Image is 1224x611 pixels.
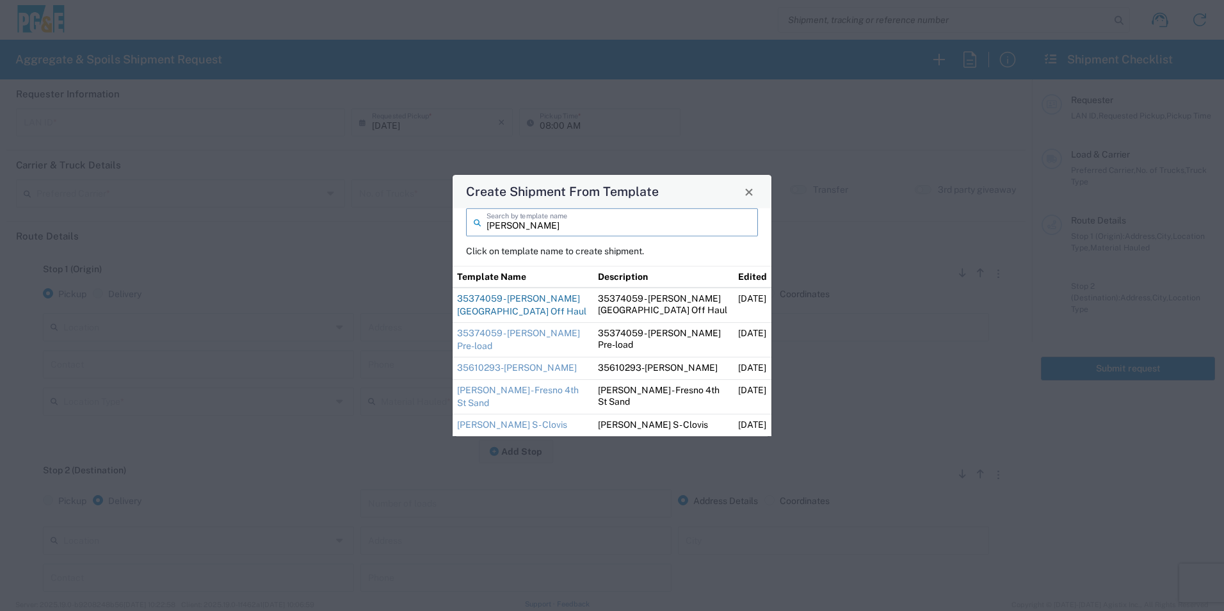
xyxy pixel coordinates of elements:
a: 35374059 - [PERSON_NAME][GEOGRAPHIC_DATA] Off Haul [457,293,586,316]
a: 35374059 - [PERSON_NAME] Pre-load [457,328,580,351]
table: Shipment templates [453,266,771,436]
td: [DATE] [734,323,771,357]
td: [DATE] [734,288,771,323]
td: 35610293-[PERSON_NAME] [593,357,734,380]
td: 35374059 - [PERSON_NAME][GEOGRAPHIC_DATA] Off Haul [593,288,734,323]
td: [PERSON_NAME] S - Clovis [593,414,734,436]
td: [DATE] [734,414,771,436]
td: [PERSON_NAME] - Fresno 4th St Sand [593,380,734,414]
th: Description [593,266,734,288]
h4: Create Shipment From Template [466,182,659,200]
a: [PERSON_NAME] - Fresno 4th St Sand [457,385,579,408]
p: Click on template name to create shipment. [466,245,758,257]
th: Edited [734,266,771,288]
td: 35374059 - [PERSON_NAME] Pre-load [593,323,734,357]
a: 35610293-[PERSON_NAME] [457,363,577,373]
td: [DATE] [734,380,771,414]
button: Close [740,183,758,200]
th: Template Name [453,266,593,288]
a: [PERSON_NAME] S - Clovis [457,420,567,430]
td: [DATE] [734,357,771,380]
